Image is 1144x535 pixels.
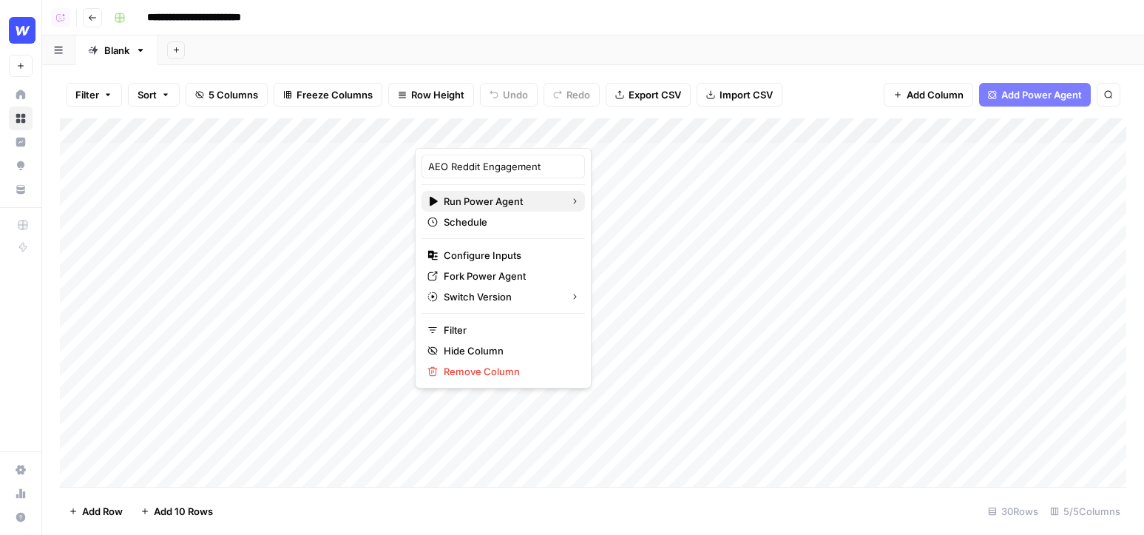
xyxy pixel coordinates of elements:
[1001,87,1082,102] span: Add Power Agent
[606,83,691,107] button: Export CSV
[444,269,573,283] span: Fork Power Agent
[297,87,373,102] span: Freeze Columns
[982,499,1044,523] div: 30 Rows
[9,130,33,154] a: Insights
[9,154,33,178] a: Opportunities
[9,12,33,49] button: Workspace: Webflow
[138,87,157,102] span: Sort
[444,343,573,358] span: Hide Column
[444,364,573,379] span: Remove Column
[544,83,600,107] button: Redo
[60,499,132,523] button: Add Row
[132,499,222,523] button: Add 10 Rows
[444,289,558,304] span: Switch Version
[720,87,773,102] span: Import CSV
[979,83,1091,107] button: Add Power Agent
[9,17,35,44] img: Webflow Logo
[9,178,33,201] a: Your Data
[884,83,973,107] button: Add Column
[75,36,158,65] a: Blank
[9,482,33,505] a: Usage
[128,83,180,107] button: Sort
[1044,499,1126,523] div: 5/5 Columns
[75,87,99,102] span: Filter
[66,83,122,107] button: Filter
[697,83,782,107] button: Import CSV
[154,504,213,519] span: Add 10 Rows
[444,323,573,337] span: Filter
[444,194,558,209] span: Run Power Agent
[209,87,258,102] span: 5 Columns
[907,87,964,102] span: Add Column
[9,458,33,482] a: Settings
[503,87,528,102] span: Undo
[186,83,268,107] button: 5 Columns
[9,505,33,529] button: Help + Support
[411,87,464,102] span: Row Height
[104,43,129,58] div: Blank
[9,83,33,107] a: Home
[629,87,681,102] span: Export CSV
[82,504,123,519] span: Add Row
[444,215,573,229] span: Schedule
[444,248,573,263] span: Configure Inputs
[9,107,33,130] a: Browse
[480,83,538,107] button: Undo
[388,83,474,107] button: Row Height
[566,87,590,102] span: Redo
[274,83,382,107] button: Freeze Columns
